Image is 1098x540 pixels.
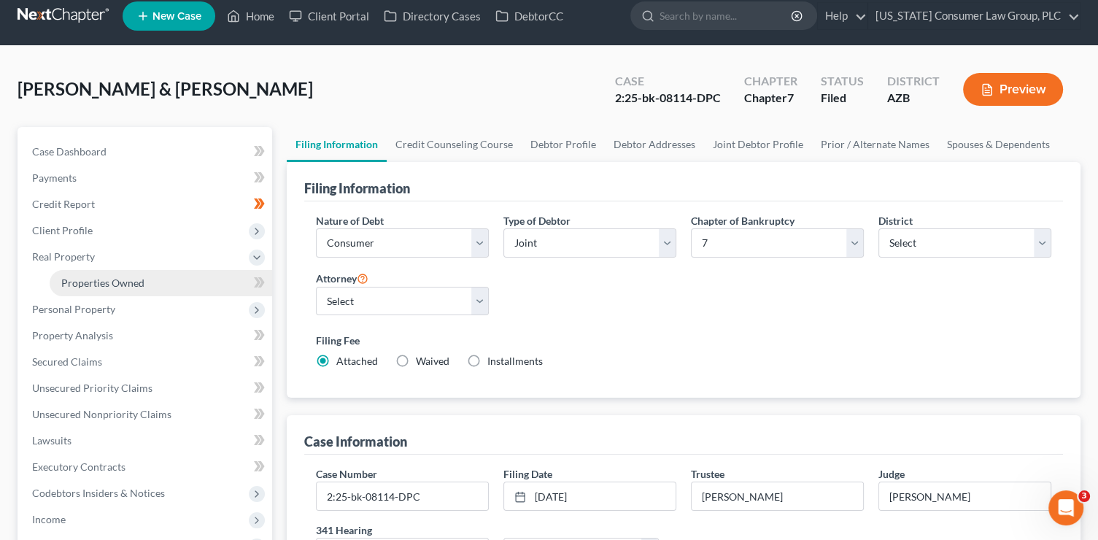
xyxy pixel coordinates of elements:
a: Home [220,3,282,29]
span: Executory Contracts [32,460,125,473]
span: New Case [152,11,201,22]
label: Nature of Debt [316,213,384,228]
span: Personal Property [32,303,115,315]
a: Filing Information [287,127,387,162]
div: Chapter [744,90,797,107]
label: Trustee [691,466,724,482]
a: Credit Report [20,191,272,217]
div: Case [615,73,721,90]
div: Filing Information [304,180,410,197]
span: Case Dashboard [32,145,107,158]
a: Joint Debtor Profile [704,127,812,162]
span: Income [32,513,66,525]
a: Property Analysis [20,323,272,349]
span: 3 [1078,490,1090,502]
div: Status [821,73,864,90]
input: Search by name... [660,2,793,29]
span: Property Analysis [32,329,113,342]
span: Payments [32,171,77,184]
a: Directory Cases [376,3,488,29]
span: Credit Report [32,198,95,210]
label: Filing Date [503,466,552,482]
a: Secured Claims [20,349,272,375]
span: Unsecured Priority Claims [32,382,152,394]
label: 341 Hearing [309,522,684,538]
a: [DATE] [504,482,676,510]
a: Credit Counseling Course [387,127,522,162]
label: Attorney [316,269,368,287]
span: Attached [336,355,378,367]
div: District [887,73,940,90]
div: AZB [887,90,940,107]
a: Payments [20,165,272,191]
a: Debtor Profile [522,127,605,162]
span: Unsecured Nonpriority Claims [32,408,171,420]
span: Real Property [32,250,95,263]
span: [PERSON_NAME] & [PERSON_NAME] [18,78,313,99]
label: Judge [878,466,905,482]
a: DebtorCC [488,3,571,29]
div: Chapter [744,73,797,90]
a: Executory Contracts [20,454,272,480]
a: Debtor Addresses [605,127,704,162]
div: Filed [821,90,864,107]
label: Type of Debtor [503,213,571,228]
input: Enter case number... [317,482,488,510]
input: -- [692,482,863,510]
span: Secured Claims [32,355,102,368]
a: Spouses & Dependents [938,127,1059,162]
span: Installments [487,355,543,367]
span: Codebtors Insiders & Notices [32,487,165,499]
iframe: Intercom live chat [1048,490,1083,525]
a: Unsecured Priority Claims [20,375,272,401]
span: Waived [416,355,449,367]
label: Chapter of Bankruptcy [691,213,794,228]
a: Lawsuits [20,428,272,454]
a: Case Dashboard [20,139,272,165]
a: Prior / Alternate Names [812,127,938,162]
span: Properties Owned [61,277,144,289]
div: Case Information [304,433,407,450]
a: Unsecured Nonpriority Claims [20,401,272,428]
label: District [878,213,913,228]
label: Case Number [316,466,377,482]
a: [US_STATE] Consumer Law Group, PLC [868,3,1080,29]
button: Preview [963,73,1063,106]
span: Lawsuits [32,434,71,447]
a: Properties Owned [50,270,272,296]
input: -- [879,482,1051,510]
label: Filing Fee [316,333,1051,348]
div: 2:25-bk-08114-DPC [615,90,721,107]
a: Help [818,3,867,29]
span: 7 [787,90,794,104]
a: Client Portal [282,3,376,29]
span: Client Profile [32,224,93,236]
